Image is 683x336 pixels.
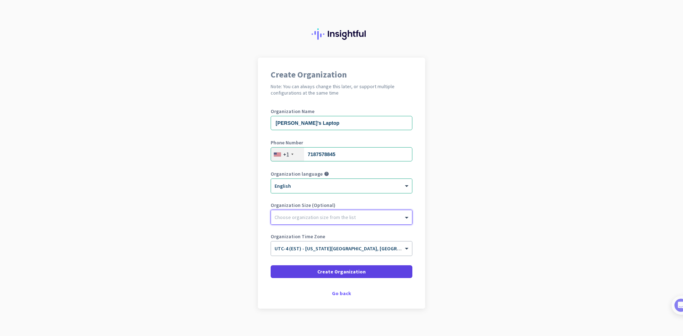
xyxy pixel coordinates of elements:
input: 201-555-0123 [271,147,412,161]
h1: Create Organization [271,70,412,79]
label: Organization language [271,171,323,176]
i: help [324,171,329,176]
img: Insightful [312,28,371,40]
label: Organization Name [271,109,412,114]
label: Organization Time Zone [271,234,412,239]
label: Phone Number [271,140,412,145]
div: +1 [283,151,289,158]
div: Go back [271,291,412,296]
h2: Note: You can always change this later, or support multiple configurations at the same time [271,83,412,96]
button: Create Organization [271,265,412,278]
input: What is the name of your organization? [271,116,412,130]
label: Organization Size (Optional) [271,203,412,208]
span: Create Organization [317,268,366,275]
